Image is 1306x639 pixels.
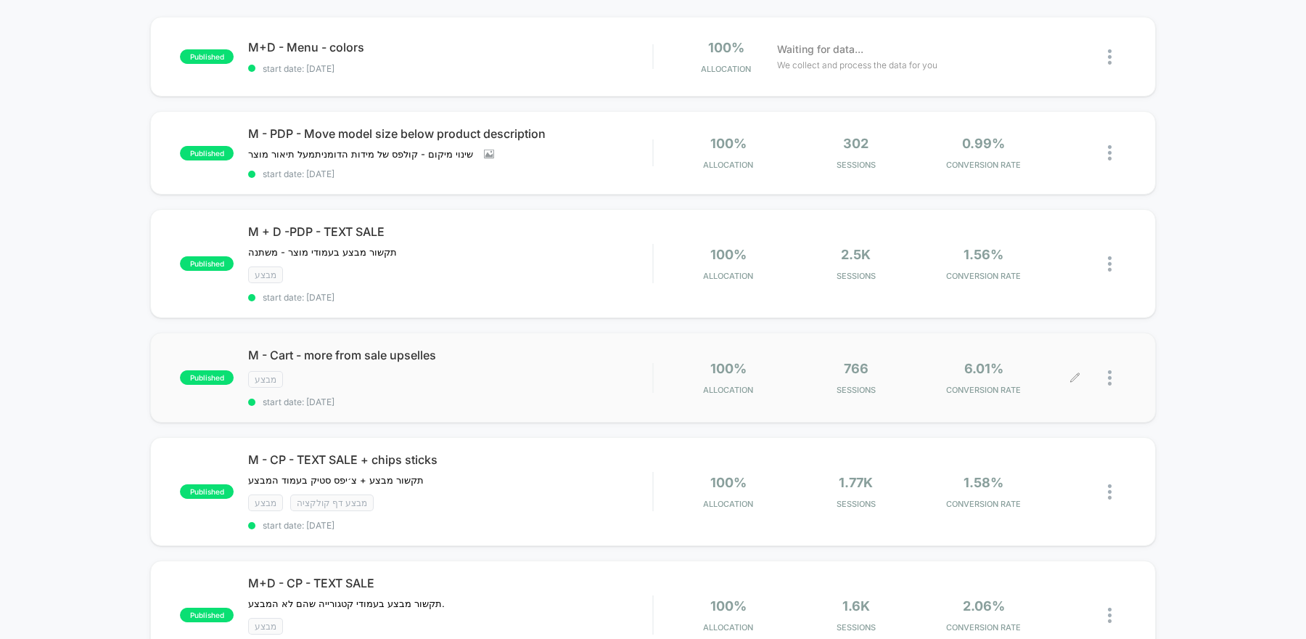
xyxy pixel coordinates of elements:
span: CONVERSION RATE [924,622,1044,632]
span: CONVERSION RATE [924,271,1044,281]
span: CONVERSION RATE [924,160,1044,170]
span: M+D - Menu - colors [248,40,652,54]
img: close [1108,145,1112,160]
span: Sessions [796,271,916,281]
img: close [1108,370,1112,386]
span: Allocation [703,385,753,395]
span: 1.6k [842,598,870,614]
span: Allocation [703,271,753,281]
span: 0.99% [962,136,1005,151]
span: M+D - CP - TEXT SALE [248,576,652,590]
span: M + D -PDP - TEXT SALE [248,224,652,239]
span: שינוי מיקום - קולפס של מידות הדומניתמעל תיאור מוצר [248,148,473,160]
span: מבצע דף קולקציה [290,494,374,511]
span: 1.77k [839,475,873,490]
span: CONVERSION RATE [924,385,1044,395]
span: CONVERSION RATE [924,499,1044,509]
span: M - Cart - more from sale upselles [248,348,652,362]
span: מבצע [248,494,283,511]
span: תקשור מבצע בעמודי קטגורייה שהם לא המבצע. [248,598,445,609]
span: 6.01% [964,361,1003,376]
img: close [1108,49,1112,65]
span: published [180,370,234,385]
span: start date: [DATE] [248,396,652,407]
span: Sessions [796,160,916,170]
span: published [180,256,234,271]
span: start date: [DATE] [248,168,652,179]
span: Sessions [796,385,916,395]
span: published [180,484,234,499]
span: מבצע [248,618,283,635]
img: close [1108,484,1112,500]
span: Waiting for data... [777,41,863,57]
span: 2.5k [841,247,871,262]
span: published [180,608,234,622]
span: published [180,146,234,160]
span: Allocation [703,622,753,632]
span: 2.06% [963,598,1005,614]
span: We collect and process the data for you [777,58,937,72]
span: start date: [DATE] [248,63,652,74]
span: תקשור מבצע + צ׳יפס סטיק בעמוד המבצע [248,474,424,486]
span: M - PDP - Move model size below product description [248,126,652,141]
span: Allocation [703,499,753,509]
img: close [1108,608,1112,623]
span: start date: [DATE] [248,292,652,303]
span: 766 [844,361,868,376]
span: 100% [710,247,747,262]
span: 1.58% [964,475,1003,490]
span: Allocation [701,64,751,74]
span: 100% [710,136,747,151]
span: published [180,49,234,64]
span: מבצע [248,266,283,283]
img: close [1108,256,1112,272]
span: Sessions [796,499,916,509]
span: 302 [843,136,868,151]
span: start date: [DATE] [248,520,652,531]
span: 100% [708,40,744,55]
span: Allocation [703,160,753,170]
span: 100% [710,475,747,490]
span: תקשור מבצע בעמודי מוצר - משתנה [248,246,400,258]
span: Sessions [796,622,916,632]
span: 1.56% [964,247,1003,262]
span: 100% [710,361,747,376]
span: מבצע [248,371,283,388]
span: 100% [710,598,747,614]
span: M - CP - TEXT SALE + chips sticks [248,452,652,467]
